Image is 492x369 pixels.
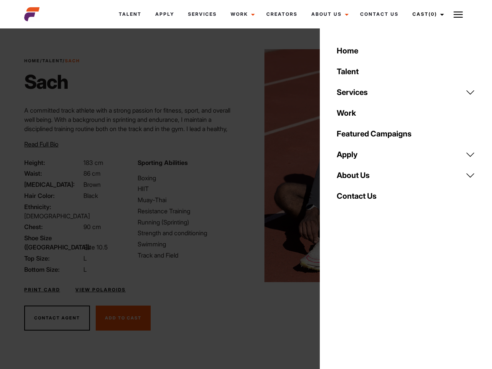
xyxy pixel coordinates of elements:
span: 183 cm [83,159,103,166]
strong: Sporting Abilities [138,159,188,166]
a: Contact Us [332,186,480,206]
p: A committed track athlete with a strong passion for fitness, sport, and overall well being. With ... [24,106,241,152]
a: About Us [332,165,480,186]
span: Ethnicity: [24,202,82,211]
img: cropped-aefm-brand-fav-22-square.png [24,7,40,22]
span: Shoe Size ([GEOGRAPHIC_DATA]): [24,233,82,252]
h1: Sach [24,70,80,93]
span: / / [24,58,80,64]
span: 90 cm [83,223,101,231]
img: Burger icon [454,10,463,19]
span: L [83,266,87,273]
li: Boxing [138,173,241,183]
span: Chest: [24,222,82,231]
a: Work [332,103,480,123]
a: Print Card [24,286,60,293]
button: Contact Agent [24,306,90,331]
span: (0) [429,11,437,17]
li: Muay-Thai [138,195,241,204]
span: Black [83,192,98,199]
a: Home [332,40,480,61]
a: Featured Campaigns [332,123,480,144]
span: Top Size: [24,254,82,263]
a: Talent [332,61,480,82]
li: Resistance Training [138,206,241,216]
span: [DEMOGRAPHIC_DATA] [24,212,90,220]
a: Cast(0) [406,4,449,25]
span: Hair Color: [24,191,82,200]
a: Services [181,4,224,25]
span: 86 cm [83,170,101,177]
a: Talent [42,58,63,63]
span: Add To Cast [105,315,141,321]
a: Talent [112,4,148,25]
span: Read Full Bio [24,140,58,148]
li: Strength and conditioning [138,228,241,238]
span: Bottom Size: [24,265,82,274]
a: View Polaroids [75,286,126,293]
li: HIIT [138,184,241,193]
a: About Us [304,4,353,25]
button: Read Full Bio [24,140,58,149]
span: Height: [24,158,82,167]
li: Track and Field [138,251,241,260]
a: Services [332,82,480,103]
a: Work [224,4,259,25]
a: Creators [259,4,304,25]
a: Apply [332,144,480,165]
a: Contact Us [353,4,406,25]
li: Swimming [138,239,241,249]
span: Waist: [24,169,82,178]
span: L [83,254,87,262]
a: Apply [148,4,181,25]
span: Brown [83,181,101,188]
span: Size 10.5 [83,243,108,251]
strong: Sach [65,58,80,63]
button: Add To Cast [96,306,151,331]
span: [MEDICAL_DATA]: [24,180,82,189]
li: Running (Sprinting) [138,218,241,227]
a: Home [24,58,40,63]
